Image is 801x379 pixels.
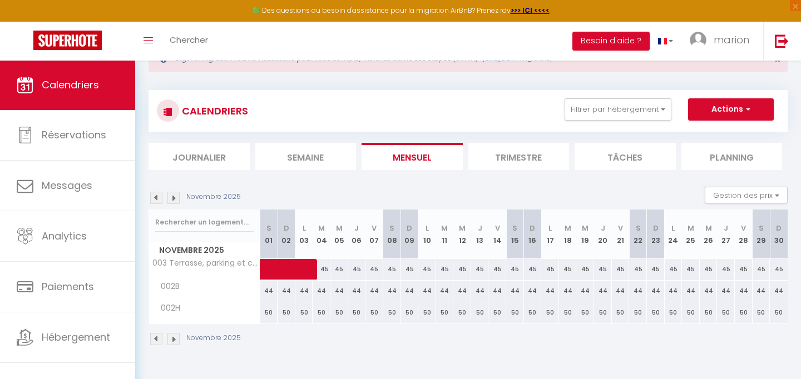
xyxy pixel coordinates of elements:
[478,223,482,233] abbr: J
[512,223,517,233] abbr: S
[717,259,735,280] div: 45
[770,259,788,280] div: 45
[705,187,788,203] button: Gestion des prix
[770,302,788,323] div: 50
[348,302,366,323] div: 50
[576,302,594,323] div: 50
[278,210,295,259] th: 02
[303,223,306,233] abbr: L
[717,281,735,301] div: 44
[42,178,92,192] span: Messages
[295,302,313,323] div: 50
[161,22,216,61] a: Chercher
[383,210,401,259] th: 08
[506,302,524,323] div: 50
[688,98,774,121] button: Actions
[260,210,278,259] th: 01
[488,259,506,280] div: 45
[594,210,612,259] th: 20
[511,6,550,15] a: >>> ICI <<<<
[582,223,589,233] abbr: M
[601,223,605,233] abbr: J
[665,210,683,259] th: 24
[383,302,401,323] div: 50
[541,210,559,259] th: 17
[565,98,671,121] button: Filtrer par hébergement
[42,128,106,142] span: Réservations
[753,210,770,259] th: 29
[576,259,594,280] div: 45
[653,223,659,233] abbr: D
[362,143,463,170] li: Mensuel
[524,281,542,301] div: 44
[735,281,753,301] div: 44
[151,259,262,267] span: 003 Terrasse, parking et central
[576,210,594,259] th: 19
[559,302,577,323] div: 50
[453,281,471,301] div: 44
[471,281,489,301] div: 44
[665,259,683,280] div: 45
[681,22,763,61] a: ... marion
[629,210,647,259] th: 22
[594,259,612,280] div: 45
[688,223,694,233] abbr: M
[149,143,250,170] li: Journalier
[759,223,764,233] abbr: S
[330,302,348,323] div: 50
[436,259,454,280] div: 45
[647,281,665,301] div: 44
[33,31,102,50] img: Super Booking
[559,281,577,301] div: 44
[647,302,665,323] div: 50
[541,302,559,323] div: 50
[348,281,366,301] div: 44
[383,281,401,301] div: 44
[682,281,700,301] div: 44
[488,210,506,259] th: 14
[647,259,665,280] div: 45
[700,281,718,301] div: 44
[629,281,647,301] div: 44
[170,34,208,46] span: Chercher
[313,281,330,301] div: 44
[354,223,359,233] abbr: J
[612,302,630,323] div: 50
[155,212,254,232] input: Rechercher un logement...
[383,259,401,280] div: 45
[400,259,418,280] div: 45
[594,302,612,323] div: 50
[295,281,313,301] div: 44
[436,210,454,259] th: 11
[753,281,770,301] div: 44
[714,33,749,47] span: marion
[735,302,753,323] div: 50
[295,210,313,259] th: 03
[389,223,394,233] abbr: S
[418,302,436,323] div: 50
[506,281,524,301] div: 44
[436,302,454,323] div: 50
[541,259,559,280] div: 45
[753,259,770,280] div: 45
[471,259,489,280] div: 45
[548,223,552,233] abbr: L
[506,210,524,259] th: 15
[186,333,241,343] p: Novembre 2025
[700,302,718,323] div: 50
[468,143,570,170] li: Trimestre
[775,34,789,48] img: logout
[151,302,192,315] span: 002H
[488,281,506,301] div: 44
[284,223,289,233] abbr: D
[42,78,99,92] span: Calendriers
[151,281,192,293] span: 002B
[572,32,650,51] button: Besoin d'aide ?
[266,223,271,233] abbr: S
[724,223,728,233] abbr: J
[418,210,436,259] th: 10
[255,143,357,170] li: Semaine
[735,210,753,259] th: 28
[770,281,788,301] div: 44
